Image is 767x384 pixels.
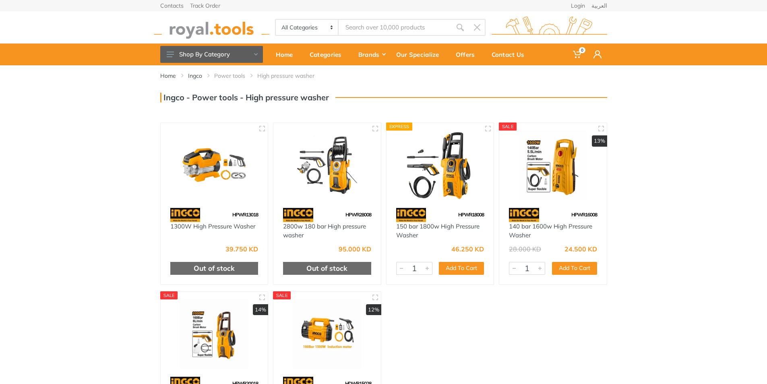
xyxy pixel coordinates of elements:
li: High pressure washer [257,72,327,80]
div: Contact Us [486,46,535,63]
a: 140 bar 1600w High Pressure Washer [509,222,592,239]
img: 91.webp [170,208,201,222]
div: 39.750 KD [225,246,258,252]
a: العربية [591,3,607,8]
span: HPWR28008 [345,212,371,218]
nav: breadcrumb [160,72,607,80]
img: Royal Tools - 160 bar 2000w High Pressure Washer [168,299,261,369]
a: 150 bar 1800w High Pressure Washer [396,222,480,239]
span: 0 [579,47,585,53]
img: 91.webp [283,208,313,222]
img: Royal Tools - High pressure washer 100 Bar [281,299,374,369]
a: Power tools [214,72,245,80]
button: Add To Cart [439,262,484,275]
div: Out of stock [283,262,371,275]
span: HPWR18008 [458,212,484,218]
div: Express [386,122,413,131]
div: 12% [366,304,381,316]
div: SALE [273,291,291,299]
div: 46.250 KD [451,246,484,252]
a: Offers [450,44,486,65]
a: 2800w 180 bar High pressure washer [283,222,366,239]
div: Home [270,46,304,63]
span: HPWR13018 [232,212,258,218]
div: Brands [353,46,391,63]
img: royal.tools Logo [154,17,269,39]
img: royal.tools Logo [492,17,607,39]
div: Out of stock [170,262,258,275]
div: 95.000 KD [339,246,371,252]
img: Royal Tools - 140 bar 1600w High Pressure Washer [507,130,600,200]
div: 28.000 KD [509,246,541,252]
a: Home [270,44,304,65]
img: Royal Tools - 2800w 180 bar High pressure washer [281,130,374,200]
a: Login [571,3,585,8]
img: Royal Tools - 150 bar 1800w High Pressure Washer [394,130,487,200]
input: Site search [339,19,451,36]
button: Shop By Category [160,46,263,63]
a: Our Specialize [391,44,450,65]
h3: Ingco - Power tools - High pressure washer [160,93,329,102]
a: Contacts [160,3,184,8]
div: 24.500 KD [564,246,597,252]
a: 1300W High Pressure Washer [170,222,255,230]
img: Royal Tools - 1300W High Pressure Washer [168,130,261,200]
div: Offers [450,46,486,63]
a: 0 [567,44,588,65]
img: 91.webp [396,208,426,222]
div: Categories [304,46,353,63]
button: Add To Cart [552,262,597,275]
a: Ingco [188,72,202,80]
span: HPWR16008 [571,212,597,218]
div: SALE [160,291,178,299]
a: Home [160,72,176,80]
div: SALE [499,122,517,131]
div: 14% [253,304,268,316]
select: Category [276,20,339,35]
a: Track Order [190,3,220,8]
div: 13% [592,135,607,147]
a: Categories [304,44,353,65]
img: 91.webp [509,208,539,222]
a: Contact Us [486,44,535,65]
div: Our Specialize [391,46,450,63]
